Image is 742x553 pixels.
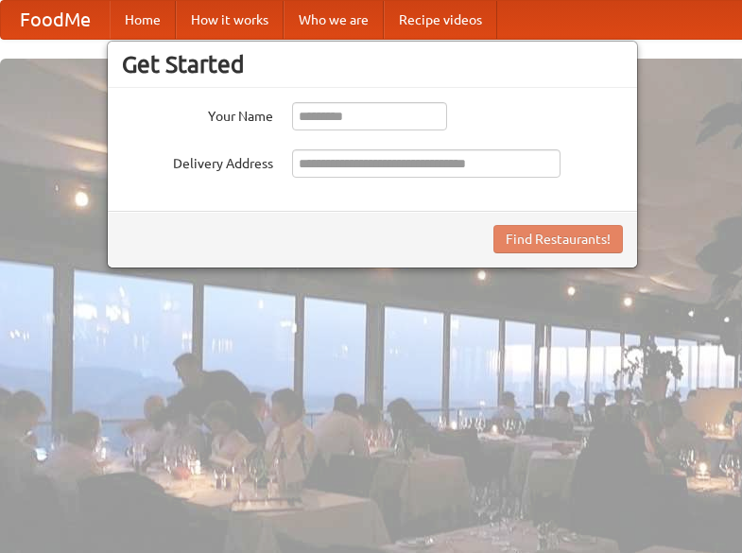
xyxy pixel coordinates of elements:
[384,1,497,39] a: Recipe videos
[122,149,273,173] label: Delivery Address
[284,1,384,39] a: Who we are
[176,1,284,39] a: How it works
[122,102,273,126] label: Your Name
[493,225,623,253] button: Find Restaurants!
[110,1,176,39] a: Home
[1,1,110,39] a: FoodMe
[122,50,623,78] h3: Get Started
